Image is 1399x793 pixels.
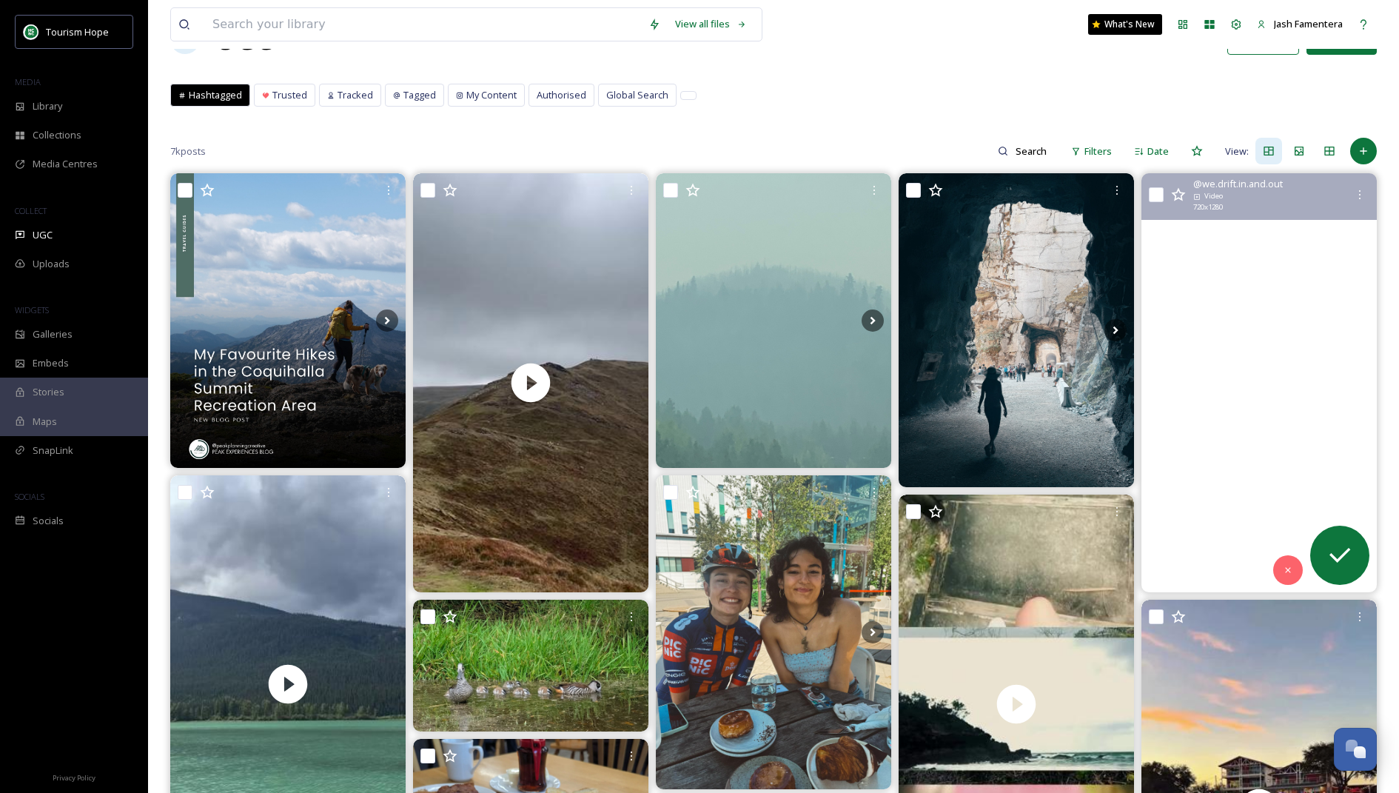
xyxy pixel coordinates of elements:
[1147,144,1169,158] span: Date
[1225,144,1249,158] span: View:
[170,173,406,468] img: 🏔️ Jagged peaks, alpine lakes & limited cell service = Coquihalla magic. The Coquihalla Summit Re...
[24,24,38,39] img: logo.png
[33,257,70,271] span: Uploads
[656,173,891,468] img: Roads open, fire still burns …. Hats off to the responders working tirelessly!!#coquihalla #fire ...
[33,157,98,171] span: Media Centres
[46,25,109,39] span: Tourism Hope
[33,327,73,341] span: Galleries
[1274,17,1343,30] span: Jash Famentera
[1334,728,1377,771] button: Open Chat
[272,88,307,102] span: Trusted
[33,228,53,242] span: UGC
[338,88,373,102] span: Tracked
[53,768,95,786] a: Privacy Policy
[1084,144,1112,158] span: Filters
[1249,10,1350,39] a: Jash Famentera
[413,173,648,592] img: thumbnail
[413,173,648,592] video: From a reunion group hike along the Dragon’s Back, a very distinctive, undulating ridgeline in th...
[403,88,436,102] span: Tagged
[15,304,49,315] span: WIDGETS
[205,8,641,41] input: Search your library
[1193,177,1283,191] span: @ we.drift.in.and.out
[53,773,95,783] span: Privacy Policy
[537,88,586,102] span: Authorised
[15,205,47,216] span: COLLECT
[33,415,57,429] span: Maps
[413,600,648,732] img: #pinkearedduck a wee duck family at Manning park #manningpark #wa #australia
[189,88,242,102] span: Hashtagged
[15,491,44,502] span: SOCIALS
[466,88,517,102] span: My Content
[15,76,41,87] span: MEDIA
[1008,136,1056,166] input: Search
[668,10,754,39] a: View all files
[899,173,1134,487] img: Othello tunnels #picturebooks #travelphotography #travelgram #hope #coquihalla 😇😱🙈
[1088,14,1162,35] a: What's New
[656,475,891,789] img: Gettin back to it 🌀🙂‍↕️ 1. Guys, my sisters in town!! 2. Sales over. 3. Lights and cameras 4. Whi...
[1141,173,1377,592] video: Day 93 of driving around Australia until we complete the lap 🚐 Today we did the coastal walk in N...
[33,385,64,399] span: Stories
[33,99,62,113] span: Library
[33,514,64,528] span: Socials
[170,144,206,158] span: 7k posts
[33,128,81,142] span: Collections
[1204,191,1223,201] span: Video
[606,88,668,102] span: Global Search
[33,356,69,370] span: Embeds
[1193,202,1223,213] span: 720 x 1280
[33,444,73,458] span: SnapLink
